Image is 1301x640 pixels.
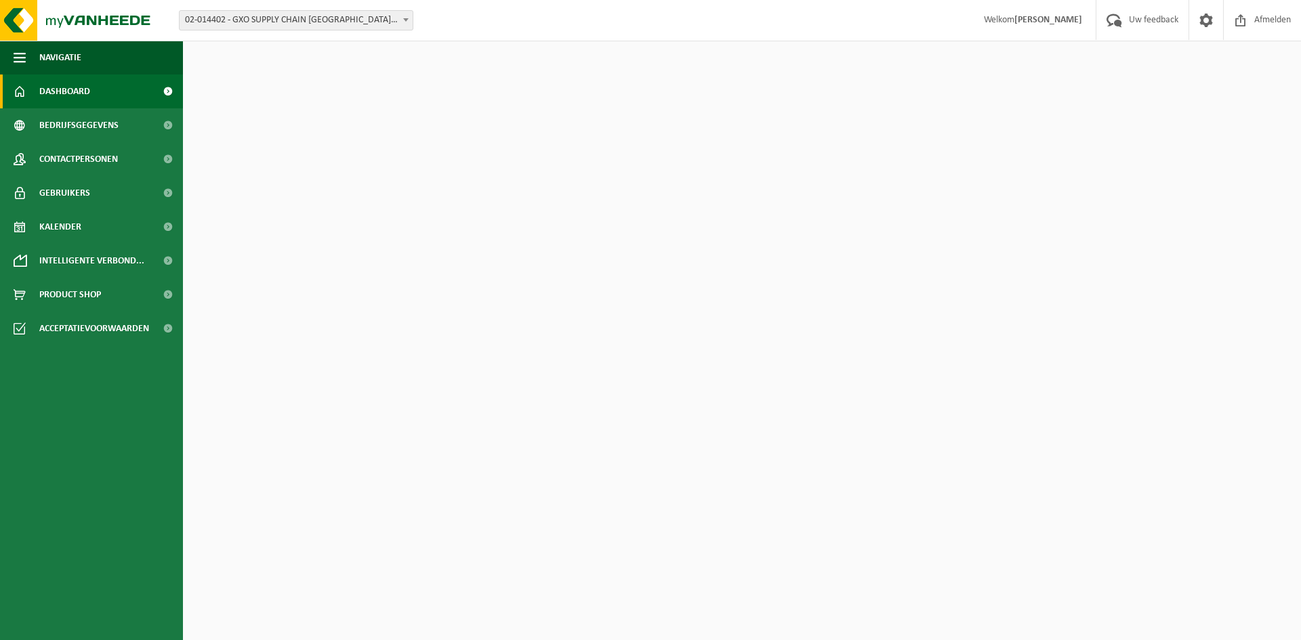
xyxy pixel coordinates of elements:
span: Acceptatievoorwaarden [39,312,149,345]
span: Gebruikers [39,176,90,210]
span: Product Shop [39,278,101,312]
span: Dashboard [39,74,90,108]
span: Kalender [39,210,81,244]
span: Contactpersonen [39,142,118,176]
strong: [PERSON_NAME] [1014,15,1082,25]
span: 02-014402 - GXO SUPPLY CHAIN BELGIUM NV - ZELLIK [180,11,413,30]
span: Navigatie [39,41,81,74]
span: 02-014402 - GXO SUPPLY CHAIN BELGIUM NV - ZELLIK [179,10,413,30]
span: Bedrijfsgegevens [39,108,119,142]
span: Intelligente verbond... [39,244,144,278]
